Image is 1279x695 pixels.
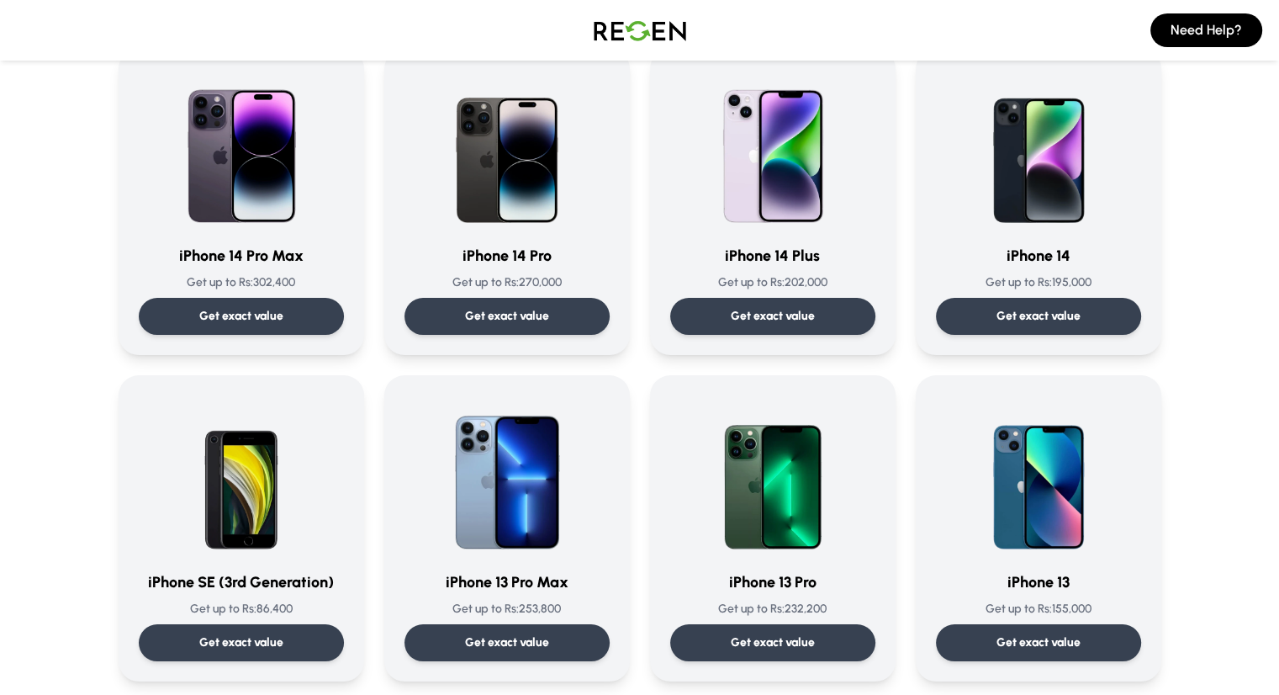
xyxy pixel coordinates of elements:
[139,601,344,618] p: Get up to Rs: 86,400
[996,308,1081,325] p: Get exact value
[692,69,854,231] img: iPhone 14 Plus
[404,570,610,594] h3: iPhone 13 Pro Max
[692,395,854,557] img: iPhone 13 Pro
[404,601,610,618] p: Get up to Rs: 253,800
[426,69,588,231] img: iPhone 14 Pro
[958,395,1119,557] img: iPhone 13
[139,274,344,291] p: Get up to Rs: 302,400
[731,308,815,325] p: Get exact value
[936,570,1141,594] h3: iPhone 13
[936,244,1141,268] h3: iPhone 14
[996,634,1081,651] p: Get exact value
[1150,13,1262,47] button: Need Help?
[139,570,344,594] h3: iPhone SE (3rd Generation)
[161,69,322,231] img: iPhone 14 Pro Max
[670,601,875,618] p: Get up to Rs: 232,200
[426,395,588,557] img: iPhone 13 Pro Max
[936,274,1141,291] p: Get up to Rs: 195,000
[958,69,1119,231] img: iPhone 14
[936,601,1141,618] p: Get up to Rs: 155,000
[670,274,875,291] p: Get up to Rs: 202,000
[139,244,344,268] h3: iPhone 14 Pro Max
[465,308,549,325] p: Get exact value
[731,634,815,651] p: Get exact value
[199,308,283,325] p: Get exact value
[404,274,610,291] p: Get up to Rs: 270,000
[161,395,322,557] img: iPhone SE (3rd Generation)
[581,7,699,54] img: Logo
[670,570,875,594] h3: iPhone 13 Pro
[404,244,610,268] h3: iPhone 14 Pro
[199,634,283,651] p: Get exact value
[670,244,875,268] h3: iPhone 14 Plus
[465,634,549,651] p: Get exact value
